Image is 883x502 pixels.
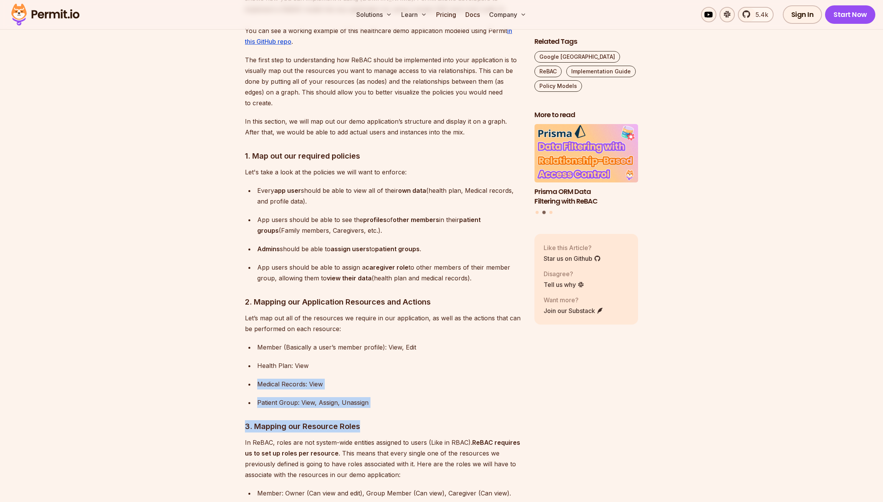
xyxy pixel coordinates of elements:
[274,187,301,194] strong: app user
[245,55,522,108] p: The first step to understanding how ReBAC should be implemented into your application is to visua...
[486,7,529,22] button: Company
[257,342,522,353] p: Member (Basically a user’s member profile): View, Edit
[257,488,522,499] p: Member: Owner (Can view and edit), Group Member (Can view), Caregiver (Can view).
[534,80,582,92] a: Policy Models
[433,7,459,22] a: Pricing
[245,296,522,308] h3: 2. Mapping our Application Resources and Actions
[534,110,638,120] h2: More to read
[544,306,604,315] a: Join our Substack
[534,51,620,63] a: Google [GEOGRAPHIC_DATA]
[544,269,584,278] p: Disagree?
[257,245,280,253] strong: Admins
[544,295,604,305] p: Want more?
[544,243,601,252] p: Like this Article?
[245,313,522,334] p: Let’s map out all of the resources we require in our application, as well as the actions that can...
[462,7,483,22] a: Docs
[534,187,638,206] h3: Prisma ORM Data Filtering with ReBAC
[534,124,638,183] img: Prisma ORM Data Filtering with ReBAC
[534,124,638,215] div: Posts
[542,211,546,214] button: Go to slide 2
[353,7,395,22] button: Solutions
[257,262,522,283] p: App users should be able to assign a to other members of their member group, allowing them to (he...
[8,2,83,28] img: Permit logo
[738,7,774,22] a: 5.4k
[544,280,584,289] a: Tell us why
[751,10,768,19] span: 5.4k
[257,360,522,371] p: Health Plan: View
[331,245,369,253] strong: assign users
[245,116,522,138] p: In this section, we will map out our demo application’s structure and display it on a graph. Afte...
[566,66,636,77] a: Implementation Guide
[534,37,638,46] h2: Related Tags
[245,150,522,162] h3: 1. Map out our required policies
[534,124,638,206] li: 2 of 3
[257,397,522,408] p: Patient Group: View, Assign, Unassign
[534,66,562,77] a: ReBAC
[549,211,552,214] button: Go to slide 3
[783,5,822,24] a: Sign In
[327,274,372,282] strong: view their data
[245,420,522,432] h3: 3. Mapping our Resource Roles
[534,124,638,206] a: Prisma ORM Data Filtering with ReBACPrisma ORM Data Filtering with ReBAC
[245,437,522,480] p: In ReBAC, roles are not system-wide entities assigned to users (Like in RBAC). . This means that ...
[257,244,522,254] p: should be able to to .
[536,211,539,214] button: Go to slide 1
[257,379,522,389] p: Medical Records: View
[245,167,522,177] p: Let's take a look at the policies we will want to enforce:
[375,245,420,253] strong: patient groups
[398,7,430,22] button: Learn
[398,187,426,194] strong: own data
[825,5,875,24] a: Start Now
[363,216,387,224] strong: profiles
[544,254,601,263] a: Star us on Github
[365,263,408,271] strong: caregiver role
[393,216,439,224] strong: other members
[257,185,522,207] p: Every should be able to view all of their (health plan, Medical records, and profile data).
[257,214,522,236] p: App users should be able to see the of in their (Family members, Caregivers, etc.).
